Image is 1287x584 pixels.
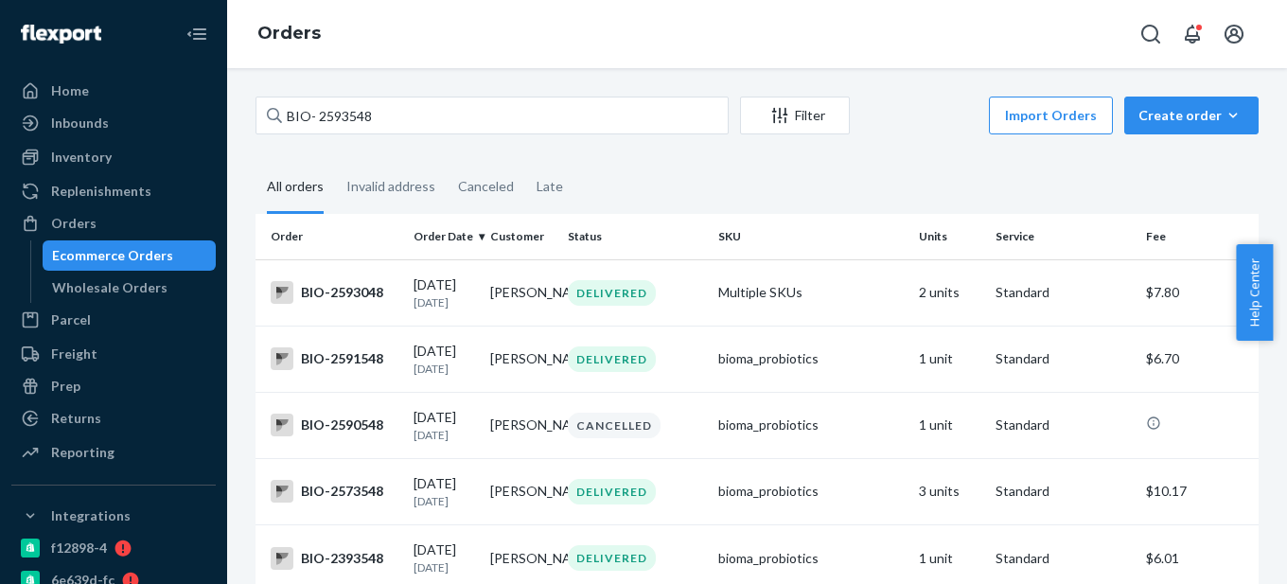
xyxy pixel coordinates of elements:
[996,349,1131,368] p: Standard
[51,214,97,233] div: Orders
[414,275,475,310] div: [DATE]
[11,371,216,401] a: Prep
[414,540,475,575] div: [DATE]
[483,458,559,524] td: [PERSON_NAME]
[414,408,475,443] div: [DATE]
[988,214,1138,259] th: Service
[11,403,216,434] a: Returns
[1215,15,1253,53] button: Open account menu
[711,214,911,259] th: SKU
[996,283,1131,302] p: Standard
[414,342,475,377] div: [DATE]
[51,114,109,133] div: Inbounds
[51,81,89,100] div: Home
[911,326,988,392] td: 1 unit
[406,214,483,259] th: Order Date
[11,108,216,138] a: Inbounds
[271,547,398,570] div: BIO-2393548
[1138,259,1259,326] td: $7.80
[996,482,1131,501] p: Standard
[11,76,216,106] a: Home
[1124,97,1259,134] button: Create order
[1138,458,1259,524] td: $10.17
[11,533,216,563] a: f12898-4
[996,416,1131,434] p: Standard
[51,377,80,396] div: Prep
[11,437,216,468] a: Reporting
[51,443,115,462] div: Reporting
[256,214,406,259] th: Order
[568,413,661,438] div: CANCELLED
[458,162,514,211] div: Canceled
[996,549,1131,568] p: Standard
[414,427,475,443] p: [DATE]
[51,409,101,428] div: Returns
[21,25,101,44] img: Flexport logo
[257,23,321,44] a: Orders
[11,176,216,206] a: Replenishments
[568,479,656,504] div: DELIVERED
[414,361,475,377] p: [DATE]
[1173,15,1211,53] button: Open notifications
[1132,15,1170,53] button: Open Search Box
[718,482,904,501] div: bioma_probiotics
[718,549,904,568] div: bioma_probiotics
[271,414,398,436] div: BIO-2590548
[1138,106,1244,125] div: Create order
[242,7,336,62] ol: breadcrumbs
[256,97,729,134] input: Search orders
[483,259,559,326] td: [PERSON_NAME]
[52,246,173,265] div: Ecommerce Orders
[11,208,216,239] a: Orders
[11,142,216,172] a: Inventory
[718,416,904,434] div: bioma_probiotics
[911,392,988,458] td: 1 unit
[414,493,475,509] p: [DATE]
[711,259,911,326] td: Multiple SKUs
[178,15,216,53] button: Close Navigation
[11,339,216,369] a: Freight
[271,281,398,304] div: BIO-2593048
[568,280,656,306] div: DELIVERED
[43,240,217,271] a: Ecommerce Orders
[568,346,656,372] div: DELIVERED
[51,148,112,167] div: Inventory
[483,392,559,458] td: [PERSON_NAME]
[483,326,559,392] td: [PERSON_NAME]
[271,347,398,370] div: BIO-2591548
[1138,326,1259,392] td: $6.70
[346,162,435,211] div: Invalid address
[718,349,904,368] div: bioma_probiotics
[51,506,131,525] div: Integrations
[51,182,151,201] div: Replenishments
[51,345,97,363] div: Freight
[51,539,107,557] div: f12898-4
[43,273,217,303] a: Wholesale Orders
[911,259,988,326] td: 2 units
[911,458,988,524] td: 3 units
[911,214,988,259] th: Units
[267,162,324,214] div: All orders
[11,501,216,531] button: Integrations
[52,278,167,297] div: Wholesale Orders
[414,474,475,509] div: [DATE]
[51,310,91,329] div: Parcel
[1138,214,1259,259] th: Fee
[741,106,849,125] div: Filter
[414,559,475,575] p: [DATE]
[537,162,563,211] div: Late
[989,97,1113,134] button: Import Orders
[1236,244,1273,341] button: Help Center
[271,480,398,503] div: BIO-2573548
[490,228,552,244] div: Customer
[414,294,475,310] p: [DATE]
[740,97,850,134] button: Filter
[560,214,711,259] th: Status
[568,545,656,571] div: DELIVERED
[11,305,216,335] a: Parcel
